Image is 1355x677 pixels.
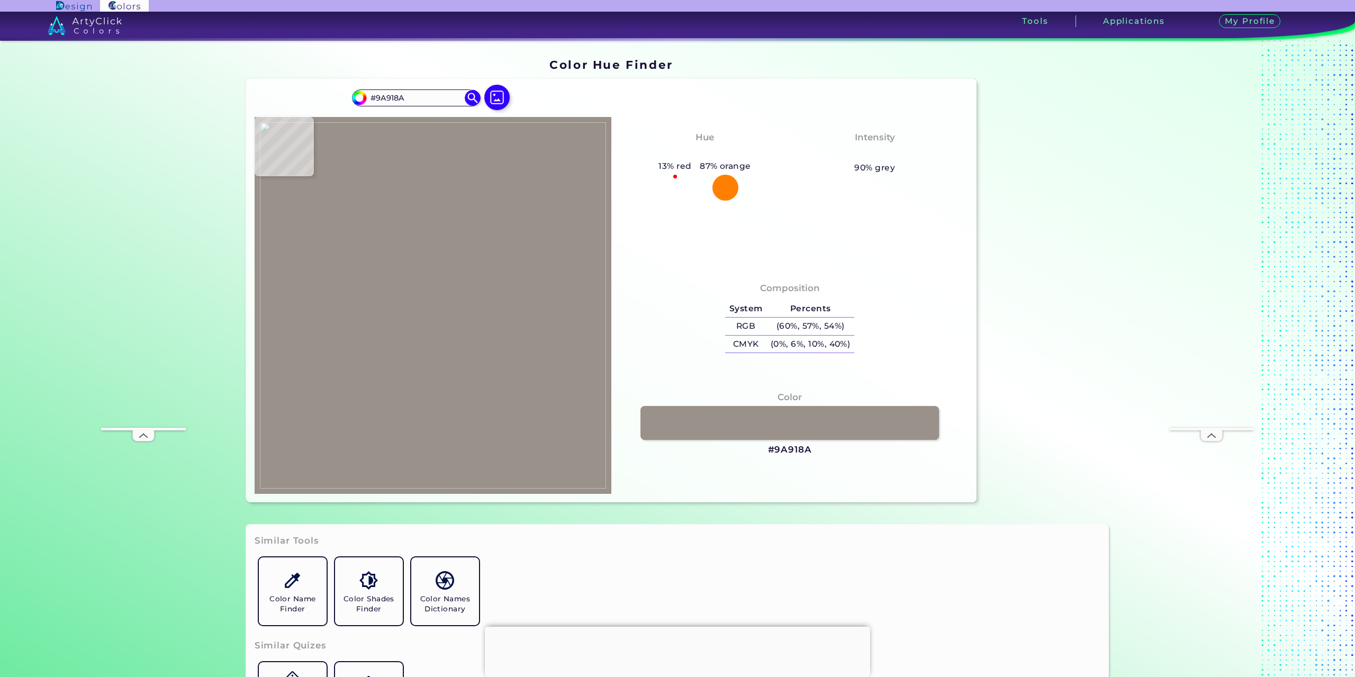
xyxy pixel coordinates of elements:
img: icon search [465,90,481,106]
img: logo_artyclick_colors_white.svg [48,16,122,35]
h3: #9A918A [768,444,812,456]
a: Color Name Finder [255,553,331,629]
h5: System [725,300,766,318]
h5: (0%, 6%, 10%, 40%) [766,336,854,353]
iframe: Advertisement [101,110,186,428]
h3: Applications [1103,17,1165,25]
h4: Composition [760,281,820,296]
iframe: Advertisement [485,627,870,674]
h5: 90% grey [854,161,895,175]
a: Color Shades Finder [331,553,407,629]
h4: Intensity [855,130,895,145]
h3: Tools [1022,17,1048,25]
h1: Color Hue Finder [549,57,673,73]
h3: Similar Quizes [255,639,327,652]
iframe: Advertisement [1169,110,1254,428]
h5: Percents [766,300,854,318]
h5: 13% red [655,159,696,173]
h4: Hue [695,130,714,145]
h5: RGB [725,318,766,335]
h3: My Profile [1219,14,1280,29]
iframe: Advertisement [981,54,1113,507]
img: 7bd5cba5-3de6-4b0f-adc6-8c51e3f8d7d9 [260,122,606,489]
h5: Color Shades Finder [339,594,399,614]
h3: Similar Tools [255,535,319,547]
input: type color.. [367,91,465,105]
a: Color Names Dictionary [407,553,483,629]
img: ArtyClick Design logo [56,1,92,11]
img: icon picture [484,85,510,110]
img: icon_color_shades.svg [359,571,378,590]
h5: CMYK [725,336,766,353]
h5: Color Names Dictionary [415,594,475,614]
h3: Reddish Orange [660,147,750,159]
h5: 87% orange [695,159,755,173]
img: icon_color_names_dictionary.svg [436,571,454,590]
h4: Color [778,390,802,405]
h5: Color Name Finder [263,594,322,614]
h5: (60%, 57%, 54%) [766,318,854,335]
img: icon_color_name_finder.svg [283,571,302,590]
h3: Almost None [837,147,912,159]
